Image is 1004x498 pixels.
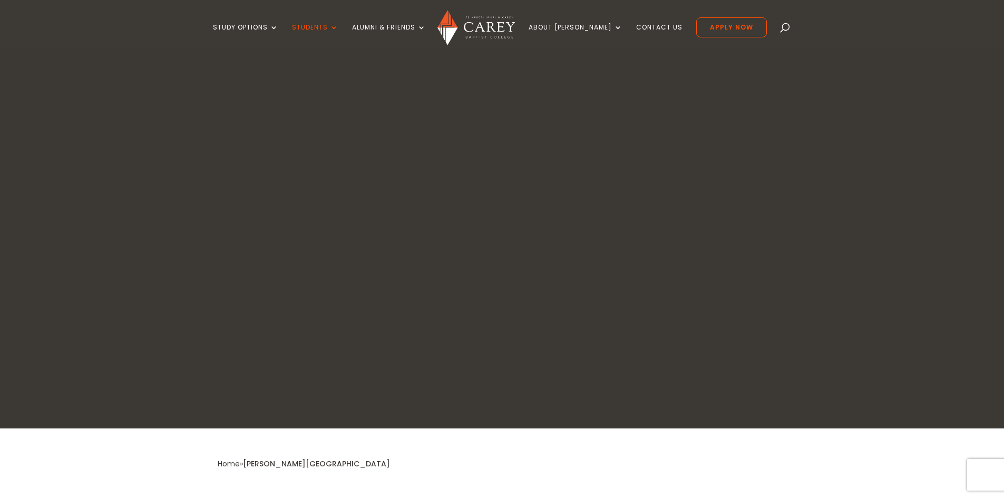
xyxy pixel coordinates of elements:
[437,10,515,45] img: Carey Baptist College
[696,17,767,37] a: Apply Now
[218,458,390,469] span: »
[636,24,683,48] a: Contact Us
[243,458,390,469] span: [PERSON_NAME][GEOGRAPHIC_DATA]
[529,24,622,48] a: About [PERSON_NAME]
[218,458,240,469] a: Home
[352,24,426,48] a: Alumni & Friends
[292,24,338,48] a: Students
[213,24,278,48] a: Study Options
